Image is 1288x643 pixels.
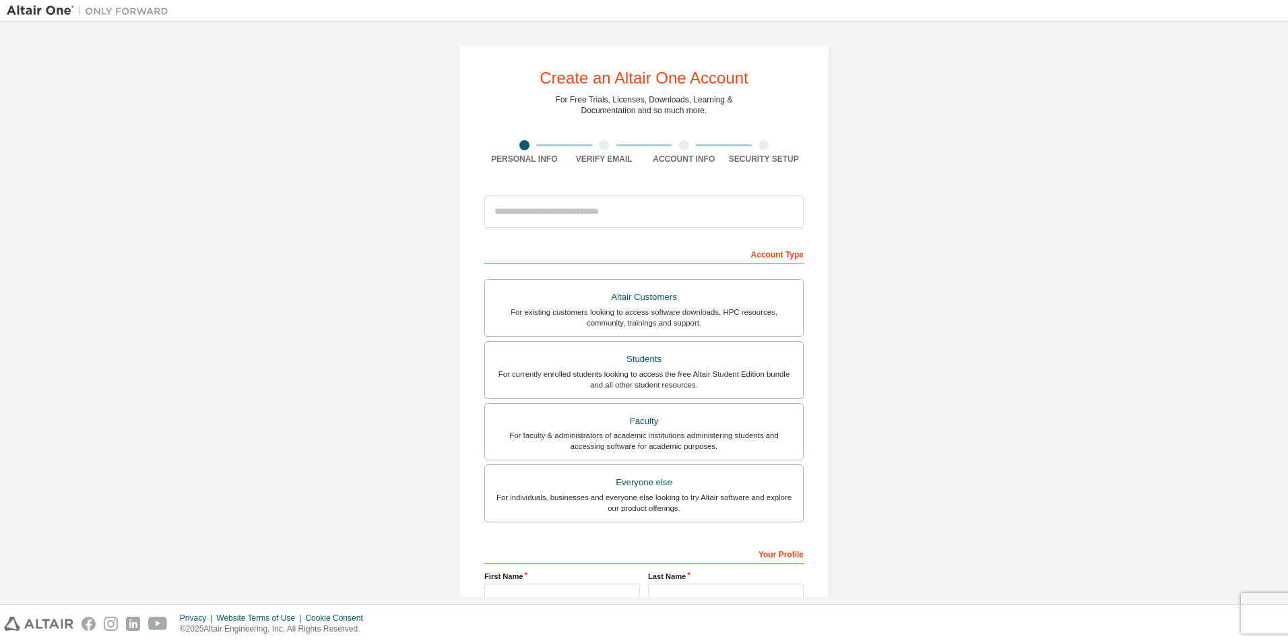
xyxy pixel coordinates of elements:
label: Last Name [648,571,804,582]
div: Verify Email [565,154,645,164]
div: For currently enrolled students looking to access the free Altair Student Edition bundle and all ... [493,369,795,390]
div: Account Info [644,154,724,164]
div: Everyone else [493,473,795,492]
img: linkedin.svg [126,617,140,631]
div: For Free Trials, Licenses, Downloads, Learning & Documentation and so much more. [556,94,733,116]
div: For existing customers looking to access software downloads, HPC resources, community, trainings ... [493,307,795,328]
div: Account Type [484,243,804,264]
img: youtube.svg [148,617,168,631]
div: Your Profile [484,543,804,564]
p: © 2025 Altair Engineering, Inc. All Rights Reserved. [180,623,371,635]
div: Cookie Consent [305,613,371,623]
label: First Name [484,571,640,582]
div: Students [493,350,795,369]
div: For individuals, businesses and everyone else looking to try Altair software and explore our prod... [493,492,795,514]
div: Personal Info [484,154,565,164]
div: For faculty & administrators of academic institutions administering students and accessing softwa... [493,430,795,452]
div: Create an Altair One Account [540,70,748,86]
img: instagram.svg [104,617,118,631]
img: Altair One [7,4,175,18]
div: Website Terms of Use [216,613,305,623]
div: Privacy [180,613,216,623]
img: altair_logo.svg [4,617,73,631]
div: Security Setup [724,154,804,164]
img: facebook.svg [82,617,96,631]
div: Faculty [493,412,795,431]
div: Altair Customers [493,288,795,307]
